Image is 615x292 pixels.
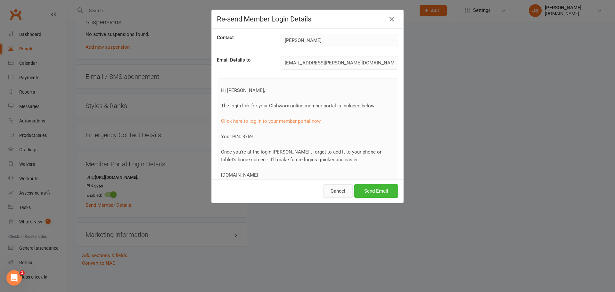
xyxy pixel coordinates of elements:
label: Contact [217,34,234,41]
a: Click here to log in to your member portal now. [221,118,322,124]
span: The login link for your Clubworx online member portal is included below: [221,103,376,109]
span: [DOMAIN_NAME] [221,172,258,178]
span: Your PIN: 3769 [221,134,253,139]
span: Hi [PERSON_NAME], [221,88,265,93]
h4: Re-send Member Login Details [217,15,398,23]
button: Send Email [354,184,398,198]
button: Close [387,14,397,24]
iframe: Intercom live chat [6,270,22,286]
span: 1 [20,270,25,275]
button: Cancel [323,184,353,198]
span: Once you're at the login [PERSON_NAME]'t forget to add it to your phone or tablet's home screen -... [221,149,381,163]
label: Email Details to [217,56,251,64]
